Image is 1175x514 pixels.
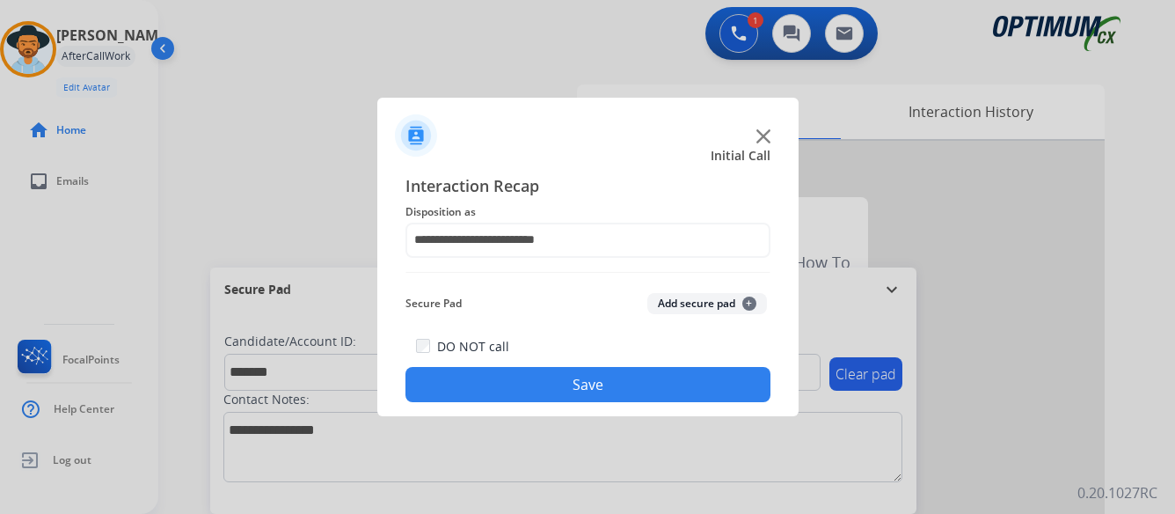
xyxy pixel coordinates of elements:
[742,297,756,311] span: +
[405,293,462,314] span: Secure Pad
[395,114,437,157] img: contactIcon
[711,147,770,165] span: Initial Call
[647,293,767,314] button: Add secure pad+
[405,202,770,223] span: Disposition as
[1077,482,1157,503] p: 0.20.1027RC
[405,272,770,273] img: contact-recap-line.svg
[405,173,770,202] span: Interaction Recap
[405,367,770,402] button: Save
[437,338,509,356] label: DO NOT call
